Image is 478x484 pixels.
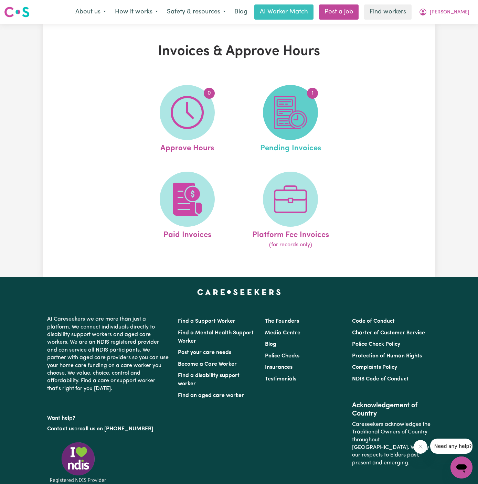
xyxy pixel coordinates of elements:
a: Police Check Policy [352,342,400,347]
h2: Acknowledgement of Country [352,401,431,418]
a: Post a job [319,4,359,20]
a: Code of Conduct [352,319,395,324]
a: Protection of Human Rights [352,353,422,359]
a: Police Checks [265,353,299,359]
a: Pending Invoices [241,85,340,154]
a: Careseekers home page [197,289,281,295]
a: Careseekers logo [4,4,30,20]
a: Platform Fee Invoices(for records only) [241,172,340,249]
a: Insurances [265,365,293,370]
a: Paid Invoices [138,172,237,249]
a: call us on [PHONE_NUMBER] [79,426,153,432]
a: Find a Support Worker [178,319,235,324]
a: Become a Care Worker [178,362,237,367]
span: [PERSON_NAME] [430,9,469,16]
a: The Founders [265,319,299,324]
span: Paid Invoices [163,227,211,241]
p: Want help? [47,412,170,422]
iframe: Button to launch messaging window [450,456,472,478]
a: AI Worker Match [254,4,314,20]
span: (for records only) [269,241,312,249]
a: Blog [230,4,252,20]
a: Contact us [47,426,74,432]
a: Find workers [364,4,412,20]
iframe: Message from company [430,439,472,454]
a: Find a disability support worker [178,373,240,387]
p: At Careseekers we are more than just a platform. We connect individuals directly to disability su... [47,313,170,395]
p: Careseekers acknowledges the Traditional Owners of Country throughout [GEOGRAPHIC_DATA]. We pay o... [352,418,431,470]
a: NDIS Code of Conduct [352,376,408,382]
span: Pending Invoices [260,140,321,154]
a: Charter of Customer Service [352,330,425,336]
button: My Account [414,5,474,19]
a: Approve Hours [138,85,237,154]
a: Post your care needs [178,350,231,355]
button: How it works [110,5,162,19]
span: Platform Fee Invoices [252,227,329,241]
p: or [47,422,170,435]
img: Registered NDIS provider [47,441,109,484]
iframe: Close message [414,440,427,454]
span: Approve Hours [160,140,214,154]
span: 0 [204,88,215,99]
a: Find a Mental Health Support Worker [178,330,254,344]
a: Find an aged care worker [178,393,244,398]
span: 1 [307,88,318,99]
img: Careseekers logo [4,6,30,18]
a: Media Centre [265,330,300,336]
h1: Invoices & Approve Hours [113,43,366,60]
a: Testimonials [265,376,296,382]
a: Blog [265,342,276,347]
button: Safety & resources [162,5,230,19]
a: Complaints Policy [352,365,397,370]
button: About us [71,5,110,19]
